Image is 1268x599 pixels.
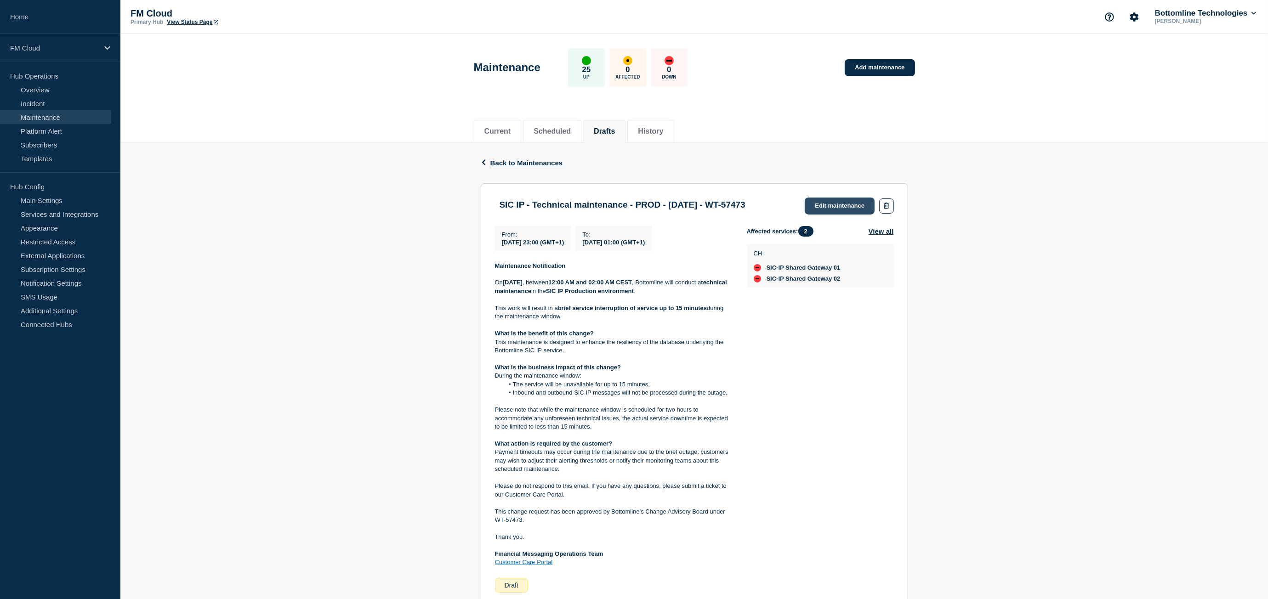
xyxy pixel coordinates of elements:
[504,380,732,389] li: The service will be unavailable for up to 15 minutes,
[845,59,915,76] a: Add maintenance
[503,279,523,286] strong: [DATE]
[495,372,732,380] p: During the maintenance window:
[798,226,813,237] span: 2
[131,19,163,25] p: Primary Hub
[869,226,894,237] button: View all
[502,231,564,238] p: From :
[594,127,615,136] button: Drafts
[495,550,603,557] strong: Financial Messaging Operations Team
[167,19,218,25] a: View Status Page
[495,338,732,355] p: This maintenance is designed to enhance the resiliency of the database underlying the Bottomline ...
[495,279,729,294] strong: technical maintenance
[495,440,613,447] strong: What action is required by the customer?
[615,74,640,79] p: Affected
[582,56,591,65] div: up
[662,74,677,79] p: Down
[667,65,671,74] p: 0
[638,127,663,136] button: History
[623,56,632,65] div: affected
[495,304,732,321] p: This work will result in a during the maintenance window.
[504,389,732,397] li: Inbound and outbound SIC IP messages will not be processed during the outage,
[495,364,621,371] strong: What is the business impact of this change?
[495,559,553,565] a: Customer Care Portal
[767,275,841,283] span: SIC-IP Shared Gateway 02
[767,264,841,271] span: SIC-IP Shared Gateway 01
[495,533,732,541] p: Thank you.
[10,44,98,52] p: FM Cloud
[495,482,732,499] p: Please do not respond to this email. If you have any questions, please submit a ticket to our Cus...
[754,275,761,283] div: down
[495,508,732,525] p: This change request has been approved by Bottomline’s Change Advisory Board under WT-57473.
[1125,7,1144,27] button: Account settings
[490,159,563,167] span: Back to Maintenances
[474,61,540,74] h1: Maintenance
[582,239,645,246] span: [DATE] 01:00 (GMT+1)
[1153,9,1258,18] button: Bottomline Technologies
[665,56,674,65] div: down
[582,231,645,238] p: To :
[495,278,732,295] p: On , between , Bottomline will conduct a in the .
[495,406,732,431] p: Please note that while the maintenance window is scheduled for two hours to accommodate any unfor...
[754,264,761,271] div: down
[534,127,571,136] button: Scheduled
[805,198,875,215] a: Edit maintenance
[481,159,563,167] button: Back to Maintenances
[747,226,818,237] span: Affected services:
[495,448,732,473] p: Payment timeouts may occur during the maintenance due to the brief outage: customers may wish to ...
[546,288,634,294] strong: SIC IP Production environment
[625,65,630,74] p: 0
[495,330,594,337] strong: What is the benefit of this change?
[131,8,314,19] p: FM Cloud
[754,250,841,257] p: CH
[495,578,528,593] div: Draft
[502,239,564,246] span: [DATE] 23:00 (GMT+1)
[1100,7,1119,27] button: Support
[484,127,511,136] button: Current
[548,279,632,286] strong: 12:00 AM and 02:00 AM CEST
[583,74,590,79] p: Up
[495,262,566,269] strong: Maintenance Notification
[500,200,745,210] h3: SIC IP - Technical maintenance - PROD - [DATE] - WT-57473
[1153,18,1249,24] p: [PERSON_NAME]
[582,65,591,74] p: 25
[558,305,707,311] strong: brief service interruption of service up to 15 minutes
